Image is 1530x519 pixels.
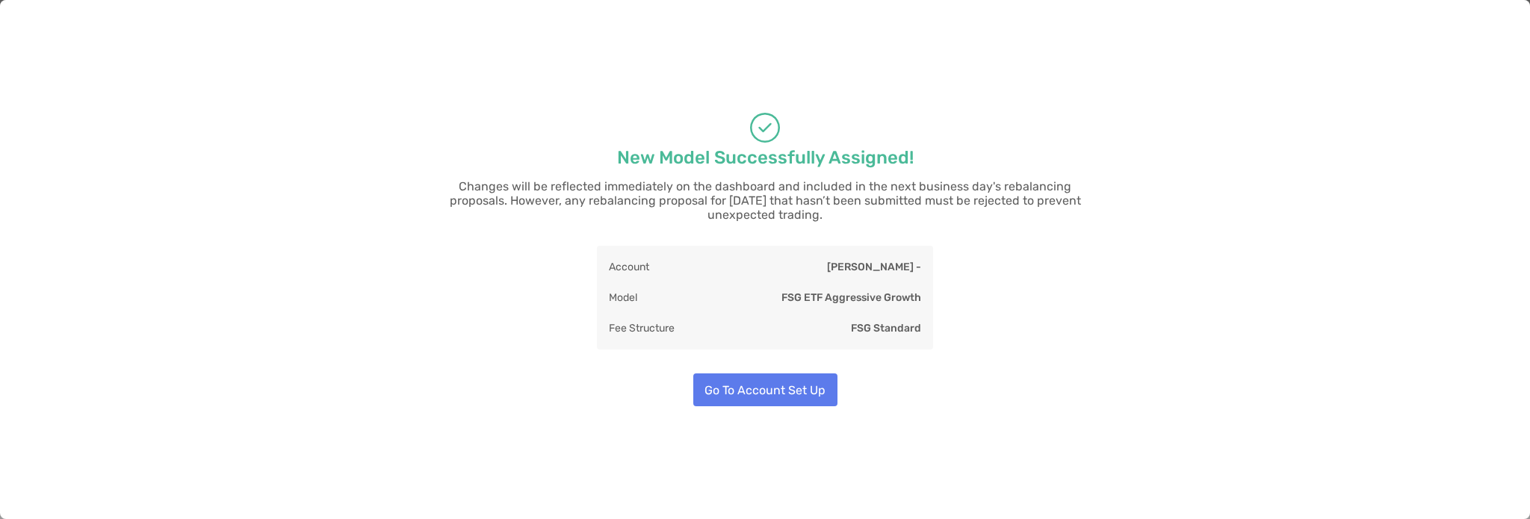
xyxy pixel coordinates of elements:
[609,319,675,338] p: Fee Structure
[781,288,921,307] p: FSG ETF Aggressive Growth
[609,288,637,307] p: Model
[851,319,921,338] p: FSG Standard
[429,179,1101,222] p: Changes will be reflected immediately on the dashboard and included in the next business day's re...
[609,258,649,276] p: Account
[827,258,921,276] p: [PERSON_NAME] -
[693,373,837,406] button: Go To Account Set Up
[617,149,914,167] p: New Model Successfully Assigned!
